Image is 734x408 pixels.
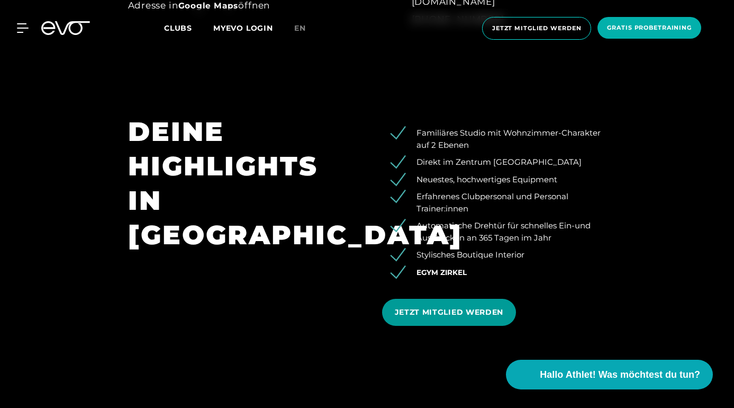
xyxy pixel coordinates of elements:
li: Automatische Drehtür für schnelles Ein-und Auschecken an 365 Tagen im Jahr [398,220,606,244]
li: Familiäres Studio mit Wohnzimmer-Charakter auf 2 Ebenen [398,127,606,151]
span: Clubs [164,23,192,33]
h1: DEINE HIGHLIGHTS IN [GEOGRAPHIC_DATA] [128,114,352,252]
span: Hallo Athlet! Was möchtest du tun? [540,368,700,382]
a: Clubs [164,23,213,33]
span: JETZT MITGLIED WERDEN [395,307,504,318]
a: Gratis Probetraining [594,17,704,40]
span: en [294,23,306,33]
a: en [294,22,319,34]
a: Jetzt Mitglied werden [479,17,594,40]
li: Neuestes, hochwertiges Equipment [398,174,606,186]
li: Stylisches Boutique Interior [398,249,606,261]
button: Hallo Athlet! Was möchtest du tun? [506,360,713,389]
a: EGYM Zirkel [416,267,467,277]
span: Jetzt Mitglied werden [492,24,581,33]
span: EGYM Zirkel [416,268,467,277]
span: Gratis Probetraining [607,23,692,32]
li: Erfahrenes Clubpersonal und Personal Trainer:innen [398,191,606,215]
li: Direkt im Zentrum [GEOGRAPHIC_DATA] [398,156,606,168]
a: MYEVO LOGIN [213,23,273,33]
a: JETZT MITGLIED WERDEN [382,291,521,334]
